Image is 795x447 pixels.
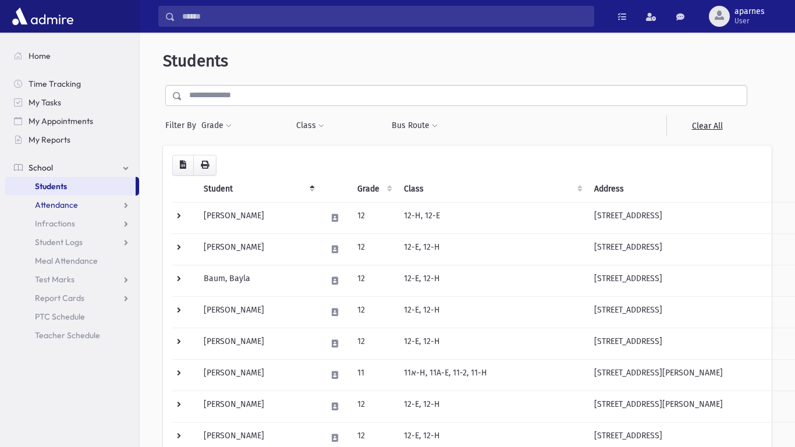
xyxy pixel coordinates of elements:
td: 12-H, 12-E [397,202,587,233]
span: Test Marks [35,274,74,285]
a: Home [5,47,139,65]
span: PTC Schedule [35,311,85,322]
a: PTC Schedule [5,307,139,326]
td: 12-E, 12-H [397,233,587,265]
span: Time Tracking [29,79,81,89]
span: Students [35,181,67,191]
input: Search [175,6,594,27]
td: Baum, Bayla [197,265,320,296]
span: User [734,16,765,26]
button: Class [296,115,325,136]
th: Class: activate to sort column ascending [397,176,587,203]
button: Print [193,155,217,176]
td: 12 [350,233,397,265]
td: 12-E, 12-H [397,328,587,359]
a: Student Logs [5,233,139,251]
td: [PERSON_NAME] [197,233,320,265]
a: Infractions [5,214,139,233]
a: School [5,158,139,177]
span: Meal Attendance [35,256,98,266]
span: Attendance [35,200,78,210]
span: My Tasks [29,97,61,108]
td: [PERSON_NAME] [197,202,320,233]
td: [PERSON_NAME] [197,296,320,328]
a: My Reports [5,130,139,149]
td: 12 [350,265,397,296]
td: 12 [350,202,397,233]
a: Report Cards [5,289,139,307]
td: [PERSON_NAME] [197,328,320,359]
td: 12 [350,296,397,328]
img: AdmirePro [9,5,76,28]
span: My Reports [29,134,70,145]
span: Students [163,51,228,70]
a: Test Marks [5,270,139,289]
a: Teacher Schedule [5,326,139,345]
a: My Tasks [5,93,139,112]
button: Bus Route [391,115,438,136]
td: 12-E, 12-H [397,296,587,328]
span: School [29,162,53,173]
button: CSV [172,155,194,176]
span: My Appointments [29,116,93,126]
a: Clear All [666,115,747,136]
td: [PERSON_NAME] [197,359,320,391]
a: My Appointments [5,112,139,130]
td: 12 [350,328,397,359]
span: Student Logs [35,237,83,247]
td: 12 [350,391,397,422]
td: [PERSON_NAME] [197,391,320,422]
span: Infractions [35,218,75,229]
button: Grade [201,115,232,136]
th: Grade: activate to sort column ascending [350,176,397,203]
a: Meal Attendance [5,251,139,270]
th: Student: activate to sort column descending [197,176,320,203]
td: 11 [350,359,397,391]
a: Attendance [5,196,139,214]
span: Report Cards [35,293,84,303]
span: aparnes [734,7,765,16]
a: Students [5,177,136,196]
span: Home [29,51,51,61]
td: 12-E, 12-H [397,265,587,296]
a: Time Tracking [5,74,139,93]
td: 11א-H, 11A-E, 11-2, 11-H [397,359,587,391]
td: 12-E, 12-H [397,391,587,422]
span: Filter By [165,119,201,132]
span: Teacher Schedule [35,330,100,340]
